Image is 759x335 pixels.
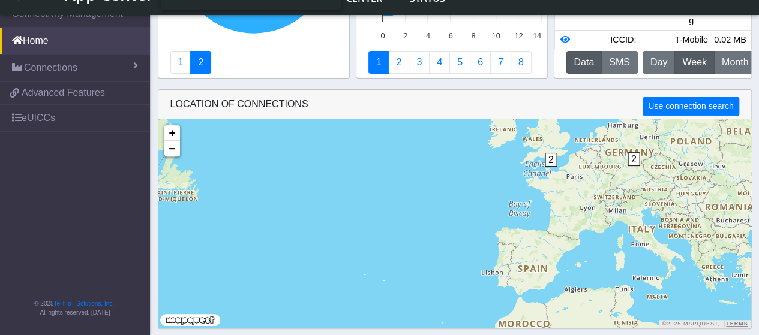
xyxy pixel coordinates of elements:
span: 2 [628,152,640,166]
text: 10 [491,31,500,40]
a: Not Connected for 30 days [511,51,532,74]
div: ICCID: [TECHNICAL_ID] [575,34,672,59]
a: Zoom in [164,125,180,141]
a: Usage per Country [409,51,430,74]
a: Zoom out [164,141,180,156]
div: LOCATION OF CONNECTIONS [158,90,751,119]
button: Data [566,51,602,74]
text: 8 [471,31,475,40]
a: Connections By Country [368,51,389,74]
text: 12 [514,31,523,40]
a: Terms [726,321,748,327]
div: 0.02 MB [711,34,750,59]
span: Advanced Features [22,86,105,100]
a: Telit IoT Solutions, Inc. [54,300,114,307]
button: Month [714,51,756,74]
button: Week [674,51,715,74]
a: Connectivity status [170,51,191,74]
nav: Summary paging [368,51,535,74]
div: ©2025 MapQuest, | [659,320,751,328]
div: T-Mobile [672,34,711,59]
a: 14 Days Trend [470,51,491,74]
button: Use connection search [643,97,739,116]
text: 4 [425,31,430,40]
span: Day [650,55,667,70]
a: Connections By Carrier [429,51,450,74]
text: 2 [403,31,407,40]
text: 6 [448,31,452,40]
a: Usage by Carrier [449,51,470,74]
nav: Summary paging [170,51,337,74]
a: Carrier [388,51,409,74]
a: Zero Session [490,51,511,74]
button: SMS [601,51,638,74]
span: Week [682,55,707,70]
span: 2 [545,153,557,167]
text: 14 [532,31,541,40]
span: Month [722,55,748,70]
button: Day [643,51,675,74]
text: 0 [380,31,385,40]
a: Deployment status [190,51,211,74]
span: Connections [24,61,77,75]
